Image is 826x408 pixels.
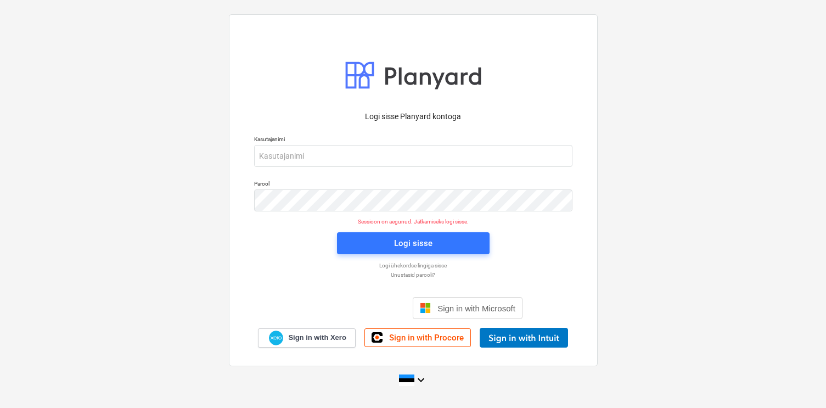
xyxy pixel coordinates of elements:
input: Kasutajanimi [254,145,572,167]
a: Unustasid parooli? [249,271,578,278]
i: keyboard_arrow_down [414,373,428,387]
span: Sign in with Xero [288,333,346,343]
span: Sign in with Microsoft [437,304,515,313]
a: Sign in with Xero [258,328,356,348]
a: Sign in with Procore [364,328,471,347]
a: Logi ühekordse lingiga sisse [249,262,578,269]
p: Parool [254,180,572,189]
p: Kasutajanimi [254,136,572,145]
p: Logi sisse Planyard kontoga [254,111,572,122]
img: Xero logo [269,331,283,345]
iframe: Sign in with Google Button [298,296,409,320]
p: Sessioon on aegunud. Jätkamiseks logi sisse. [248,218,579,225]
span: Sign in with Procore [389,333,464,343]
div: Logi sisse [394,236,432,250]
img: Microsoft logo [420,303,431,314]
button: Logi sisse [337,232,490,254]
